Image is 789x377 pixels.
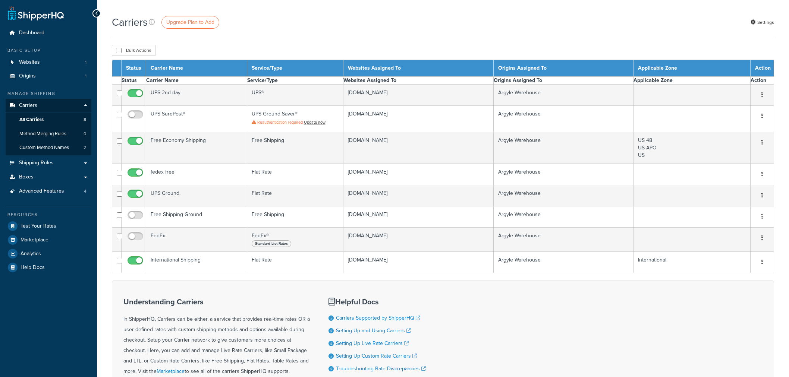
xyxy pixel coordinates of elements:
[6,170,91,184] a: Boxes
[19,188,64,194] span: Advanced Features
[494,60,633,77] th: Origins Assigned To
[751,60,774,77] th: Action
[146,77,247,85] th: Carrier Name
[19,30,44,36] span: Dashboard
[161,16,219,29] a: Upgrade Plan to Add
[494,85,633,106] td: Argyle Warehouse
[8,6,64,20] a: ShipperHQ Home
[6,219,91,233] a: Test Your Rates
[122,77,146,85] th: Status
[6,233,91,247] a: Marketplace
[146,164,247,185] td: fedex free
[19,145,69,151] span: Custom Method Names
[247,252,343,273] td: Flat Rate
[6,184,91,198] li: Advanced Features
[6,141,91,155] a: Custom Method Names 2
[494,252,633,273] td: Argyle Warehouse
[343,164,494,185] td: [DOMAIN_NAME]
[19,59,40,66] span: Websites
[84,117,86,123] span: 8
[85,59,87,66] span: 1
[6,113,91,127] li: All Carriers
[494,132,633,164] td: Argyle Warehouse
[21,251,41,257] span: Analytics
[19,102,37,109] span: Carriers
[343,106,494,132] td: [DOMAIN_NAME]
[146,85,247,106] td: UPS 2nd day
[494,106,633,132] td: Argyle Warehouse
[343,77,494,85] th: Websites Assigned To
[6,69,91,83] li: Origins
[123,298,310,377] div: In ShipperHQ, Carriers can be either, a service that provides real-time rates OR a user-defined r...
[247,106,343,132] td: UPS Ground Saver®
[84,188,87,194] span: 4
[329,298,426,306] h3: Helpful Docs
[122,60,146,77] th: Status
[343,185,494,206] td: [DOMAIN_NAME]
[252,240,291,247] span: Standard List Rates
[494,185,633,206] td: Argyle Warehouse
[146,252,247,273] td: International Shipping
[343,228,494,252] td: [DOMAIN_NAME]
[6,127,91,141] li: Method Merging Rules
[336,352,417,360] a: Setting Up Custom Rate Carriers
[247,85,343,106] td: UPS®
[84,145,86,151] span: 2
[6,91,91,97] div: Manage Shipping
[112,45,155,56] button: Bulk Actions
[123,298,310,306] h3: Understanding Carriers
[6,47,91,54] div: Basic Setup
[19,73,36,79] span: Origins
[6,212,91,218] div: Resources
[6,184,91,198] a: Advanced Features 4
[343,206,494,228] td: [DOMAIN_NAME]
[146,228,247,252] td: FedEx
[336,365,426,373] a: Troubleshooting Rate Discrepancies
[633,132,750,164] td: US 48 US APO US
[494,77,633,85] th: Origins Assigned To
[146,132,247,164] td: Free Economy Shipping
[247,206,343,228] td: Free Shipping
[494,228,633,252] td: Argyle Warehouse
[19,160,54,166] span: Shipping Rules
[6,26,91,40] a: Dashboard
[85,73,87,79] span: 1
[494,164,633,185] td: Argyle Warehouse
[494,206,633,228] td: Argyle Warehouse
[304,119,326,125] a: Update now
[6,56,91,69] li: Websites
[146,185,247,206] td: UPS Ground.
[336,327,411,335] a: Setting Up and Using Carriers
[6,69,91,83] a: Origins 1
[6,99,91,155] li: Carriers
[343,252,494,273] td: [DOMAIN_NAME]
[6,56,91,69] a: Websites 1
[84,131,86,137] span: 0
[247,164,343,185] td: Flat Rate
[257,119,303,125] span: Reauthentication required
[343,85,494,106] td: [DOMAIN_NAME]
[247,132,343,164] td: Free Shipping
[247,77,343,85] th: Service/Type
[19,131,66,137] span: Method Merging Rules
[336,339,409,347] a: Setting Up Live Rate Carriers
[146,206,247,228] td: Free Shipping Ground
[6,247,91,260] a: Analytics
[6,141,91,155] li: Custom Method Names
[21,237,48,243] span: Marketplace
[146,60,247,77] th: Carrier Name
[6,261,91,274] a: Help Docs
[112,15,148,29] h1: Carriers
[19,174,34,180] span: Boxes
[6,156,91,170] a: Shipping Rules
[247,228,343,252] td: FedEx®
[633,77,750,85] th: Applicable Zone
[21,223,56,229] span: Test Your Rates
[21,264,45,271] span: Help Docs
